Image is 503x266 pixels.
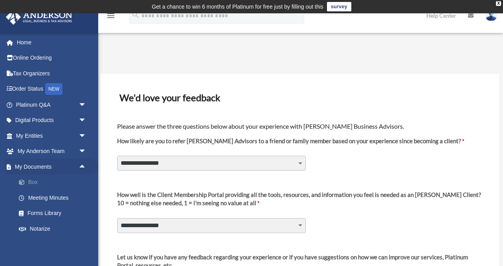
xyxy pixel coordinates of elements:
a: Tax Organizers [6,66,98,81]
label: 10 = nothing else needed, 1 = I'm seeing no value at all [117,191,481,213]
h3: We'd love your feedback [116,89,483,106]
div: close [496,1,501,6]
span: arrow_drop_down [79,144,94,160]
a: My Anderson Teamarrow_drop_down [6,144,98,159]
i: menu [106,11,116,20]
i: search [131,11,140,19]
a: Notarize [11,221,98,237]
span: arrow_drop_down [79,113,94,129]
img: User Pic [485,10,497,21]
a: Online Learningarrow_drop_down [6,237,98,252]
a: My Entitiesarrow_drop_down [6,128,98,144]
h4: Please answer the three questions below about your experience with [PERSON_NAME] Business Advisors. [117,122,483,131]
label: How likely are you to refer [PERSON_NAME] Advisors to a friend or family member based on your exp... [117,137,464,151]
a: Box [11,175,98,190]
a: Online Ordering [6,50,98,66]
span: arrow_drop_down [79,128,94,144]
a: Platinum Q&Aarrow_drop_down [6,97,98,113]
a: Forms Library [11,206,98,221]
a: Meeting Minutes [11,190,98,206]
div: NEW [45,83,62,95]
a: My Documentsarrow_drop_up [6,159,98,175]
span: arrow_drop_down [79,97,94,113]
a: Home [6,35,98,50]
a: Order StatusNEW [6,81,98,97]
img: Anderson Advisors Platinum Portal [4,9,75,25]
a: survey [327,2,351,11]
div: Get a chance to win 6 months of Platinum for free just by filling out this [152,2,323,11]
a: menu [106,14,116,20]
span: arrow_drop_up [79,159,94,175]
span: arrow_drop_down [79,237,94,253]
div: How well is the Client Membership Portal providing all the tools, resources, and information you ... [117,191,481,199]
a: Digital Productsarrow_drop_down [6,113,98,128]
